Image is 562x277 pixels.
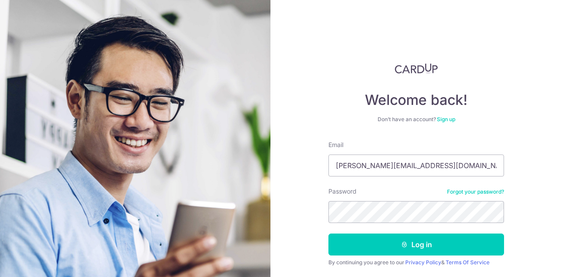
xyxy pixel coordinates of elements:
[328,155,504,176] input: Enter your Email
[328,116,504,123] div: Don’t have an account?
[405,259,441,266] a: Privacy Policy
[395,63,438,74] img: CardUp Logo
[437,116,455,122] a: Sign up
[328,140,343,149] label: Email
[328,187,357,196] label: Password
[447,188,504,195] a: Forgot your password?
[328,91,504,109] h4: Welcome back!
[328,234,504,255] button: Log in
[328,259,504,266] div: By continuing you agree to our &
[446,259,490,266] a: Terms Of Service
